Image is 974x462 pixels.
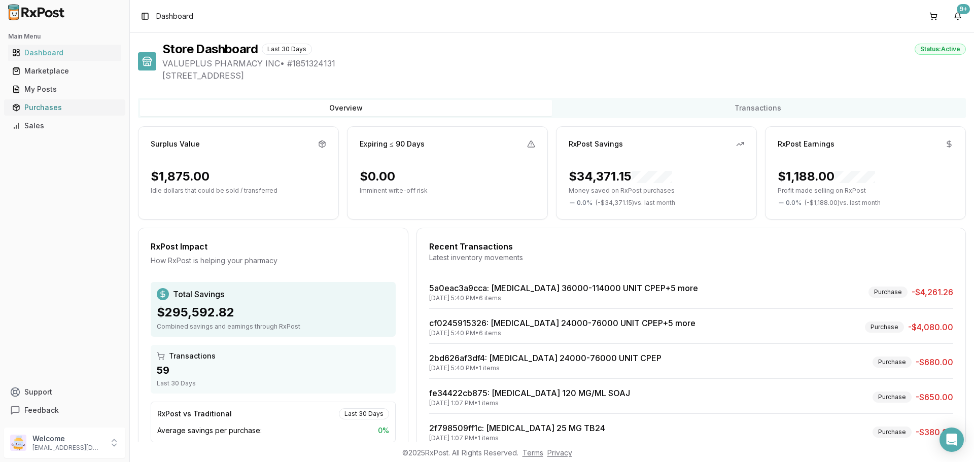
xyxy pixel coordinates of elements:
[157,323,390,331] div: Combined savings and earnings through RxPost
[8,80,121,98] a: My Posts
[162,69,966,82] span: [STREET_ADDRESS]
[429,329,695,337] div: [DATE] 5:40 PM • 6 items
[429,283,698,293] a: 5a0eac3a9cca: [MEDICAL_DATA] 36000-114000 UNIT CPEP+5 more
[32,434,103,444] p: Welcome
[786,199,802,207] span: 0.0 %
[778,187,953,195] p: Profit made selling on RxPost
[4,401,125,419] button: Feedback
[908,321,953,333] span: -$4,080.00
[916,356,953,368] span: -$680.00
[4,118,125,134] button: Sales
[4,45,125,61] button: Dashboard
[940,428,964,452] div: Open Intercom Messenger
[32,444,103,452] p: [EMAIL_ADDRESS][DOMAIN_NAME]
[429,240,953,253] div: Recent Transactions
[4,63,125,79] button: Marketplace
[360,187,535,195] p: Imminent write-off risk
[916,426,953,438] span: -$380.00
[429,253,953,263] div: Latest inventory movements
[523,448,543,457] a: Terms
[8,62,121,80] a: Marketplace
[429,364,662,372] div: [DATE] 5:40 PM • 1 items
[778,168,875,185] div: $1,188.00
[157,379,390,387] div: Last 30 Days
[873,427,912,438] div: Purchase
[12,121,117,131] div: Sales
[569,187,744,195] p: Money saved on RxPost purchases
[547,448,572,457] a: Privacy
[957,4,970,14] div: 9+
[360,139,425,149] div: Expiring ≤ 90 Days
[157,363,390,377] div: 59
[157,409,232,419] div: RxPost vs Traditional
[140,100,552,116] button: Overview
[12,84,117,94] div: My Posts
[429,353,662,363] a: 2bd626af3df4: [MEDICAL_DATA] 24000-76000 UNIT CPEP
[950,8,966,24] button: 9+
[162,41,258,57] h1: Store Dashboard
[151,256,396,266] div: How RxPost is helping your pharmacy
[4,4,69,20] img: RxPost Logo
[8,117,121,135] a: Sales
[151,187,326,195] p: Idle dollars that could be sold / transferred
[915,44,966,55] div: Status: Active
[596,199,675,207] span: ( - $34,371.15 ) vs. last month
[778,139,834,149] div: RxPost Earnings
[173,288,224,300] span: Total Savings
[865,322,904,333] div: Purchase
[4,81,125,97] button: My Posts
[151,168,210,185] div: $1,875.00
[429,318,695,328] a: cf0245915326: [MEDICAL_DATA] 24000-76000 UNIT CPEP+5 more
[339,408,389,419] div: Last 30 Days
[12,102,117,113] div: Purchases
[552,100,964,116] button: Transactions
[873,392,912,403] div: Purchase
[429,399,630,407] div: [DATE] 1:07 PM • 1 items
[569,168,672,185] div: $34,371.15
[12,66,117,76] div: Marketplace
[360,168,395,185] div: $0.00
[12,48,117,58] div: Dashboard
[8,32,121,41] h2: Main Menu
[151,240,396,253] div: RxPost Impact
[868,287,908,298] div: Purchase
[156,11,193,21] span: Dashboard
[151,139,200,149] div: Surplus Value
[805,199,881,207] span: ( - $1,188.00 ) vs. last month
[429,294,698,302] div: [DATE] 5:40 PM • 6 items
[873,357,912,368] div: Purchase
[378,425,389,436] span: 0 %
[162,57,966,69] span: VALUEPLUS PHARMACY INC • # 1851324131
[157,304,390,321] div: $295,592.82
[24,405,59,415] span: Feedback
[912,286,953,298] span: -$4,261.26
[429,388,630,398] a: fe34422cb875: [MEDICAL_DATA] 120 MG/ML SOAJ
[429,434,605,442] div: [DATE] 1:07 PM • 1 items
[8,44,121,62] a: Dashboard
[569,139,623,149] div: RxPost Savings
[916,391,953,403] span: -$650.00
[429,423,605,433] a: 2f798509ff1c: [MEDICAL_DATA] 25 MG TB24
[169,351,216,361] span: Transactions
[4,383,125,401] button: Support
[156,11,193,21] nav: breadcrumb
[10,435,26,451] img: User avatar
[8,98,121,117] a: Purchases
[262,44,312,55] div: Last 30 Days
[4,99,125,116] button: Purchases
[157,425,262,436] span: Average savings per purchase:
[577,199,593,207] span: 0.0 %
